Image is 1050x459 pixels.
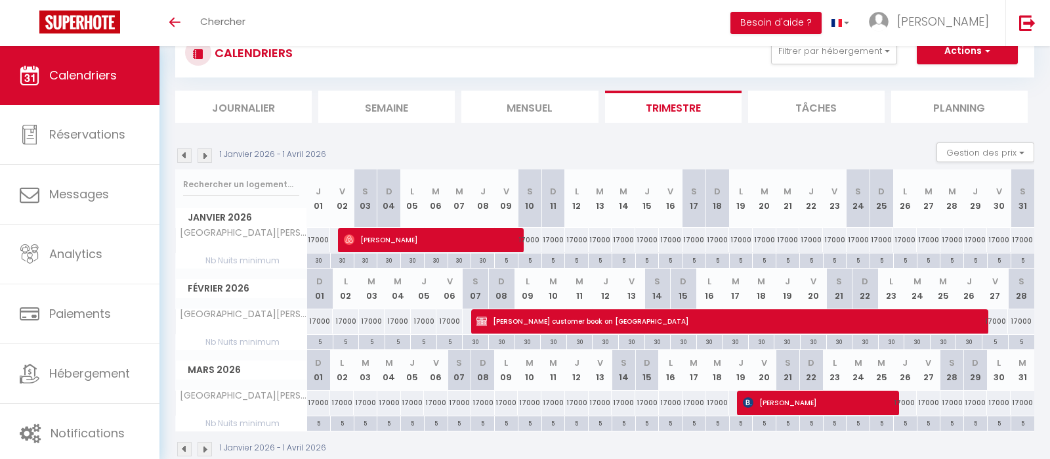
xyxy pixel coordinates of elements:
[565,228,589,252] div: 17000
[690,357,698,369] abbr: M
[870,253,893,266] div: 5
[902,357,908,369] abbr: J
[982,309,1009,334] div: 17000
[801,335,826,347] div: 30
[967,275,972,288] abbr: J
[644,185,650,198] abbr: J
[495,253,518,266] div: 5
[964,350,988,390] th: 29
[307,309,333,334] div: 17000
[738,357,744,369] abbr: J
[836,275,842,288] abbr: S
[401,253,424,266] div: 30
[49,186,109,202] span: Messages
[385,357,393,369] abbr: M
[480,185,486,198] abbr: J
[893,350,917,390] th: 26
[682,253,705,266] div: 5
[847,169,870,228] th: 24
[541,269,567,309] th: 10
[800,269,826,309] th: 20
[799,169,823,228] th: 22
[827,335,852,347] div: 30
[964,169,988,228] th: 29
[411,335,436,347] div: 5
[774,269,801,309] th: 19
[894,253,917,266] div: 5
[424,169,448,228] th: 06
[463,269,489,309] th: 07
[448,350,471,390] th: 07
[948,185,956,198] abbr: M
[705,228,729,252] div: 17000
[385,335,411,347] div: 5
[667,185,673,198] abbr: V
[593,335,618,347] div: 30
[612,169,635,228] th: 14
[621,357,627,369] abbr: S
[401,169,425,228] th: 05
[761,357,767,369] abbr: V
[1011,253,1035,266] div: 5
[437,335,463,347] div: 5
[307,269,333,309] th: 01
[904,269,931,309] th: 24
[939,275,947,288] abbr: M
[723,269,749,309] th: 17
[456,357,462,369] abbr: S
[808,185,814,198] abbr: J
[432,185,440,198] abbr: M
[680,275,686,288] abbr: D
[565,253,588,266] div: 5
[307,350,331,390] th: 01
[541,335,566,347] div: 30
[49,305,111,322] span: Paiements
[891,91,1028,123] li: Planning
[669,357,673,369] abbr: L
[514,269,541,309] th: 09
[433,357,439,369] abbr: V
[748,269,774,309] th: 18
[448,169,471,228] th: 07
[878,269,904,309] th: 23
[730,253,753,266] div: 5
[870,228,894,252] div: 17000
[362,185,368,198] abbr: S
[823,228,847,252] div: 17000
[1011,350,1034,390] th: 31
[596,185,604,198] abbr: M
[982,269,1009,309] th: 27
[870,169,894,228] th: 25
[810,275,816,288] abbr: V
[826,269,852,309] th: 21
[619,185,627,198] abbr: M
[331,253,354,266] div: 30
[800,253,823,266] div: 5
[359,269,385,309] th: 03
[436,269,463,309] th: 06
[659,228,682,252] div: 17000
[471,169,495,228] th: 08
[518,253,541,266] div: 5
[659,253,682,266] div: 5
[1018,275,1024,288] abbr: S
[847,253,870,266] div: 5
[541,228,565,252] div: 17000
[749,335,774,347] div: 30
[448,253,471,266] div: 30
[354,350,377,390] th: 03
[175,91,312,123] li: Journalier
[605,91,742,123] li: Trimestre
[799,350,823,390] th: 22
[996,185,1002,198] abbr: V
[784,185,791,198] abbr: M
[743,390,892,415] span: [PERSON_NAME]
[753,253,776,266] div: 5
[936,142,1034,162] button: Gestion des prix
[424,350,448,390] th: 06
[425,253,448,266] div: 30
[635,350,659,390] th: 15
[671,269,697,309] th: 15
[824,253,847,266] div: 5
[49,246,102,262] span: Analytics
